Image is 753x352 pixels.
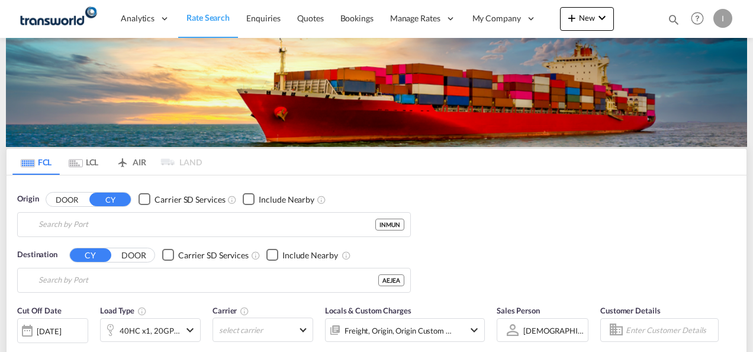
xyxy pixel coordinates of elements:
[183,323,197,337] md-icon: icon-chevron-down
[497,306,540,315] span: Sales Person
[713,9,732,28] div: I
[340,13,374,23] span: Bookings
[687,8,713,30] div: Help
[560,7,614,31] button: icon-plus 400-fgNewicon-chevron-down
[38,216,375,233] input: Search by Port
[687,8,707,28] span: Help
[18,268,410,292] md-input-container: Jebel Ali, AEJEA
[100,318,201,342] div: 40HC x1 20GP x1icon-chevron-down
[6,38,747,147] img: LCL+%26+FCL+BACKGROUND.png
[325,306,411,315] span: Locals & Custom Charges
[18,213,410,236] md-input-container: Mundra, INMUN
[565,11,579,25] md-icon: icon-plus 400-fg
[565,13,609,23] span: New
[227,195,237,204] md-icon: Unchecked: Search for CY (Container Yard) services for all selected carriers.Checked : Search for...
[186,12,230,23] span: Rate Search
[18,5,98,32] img: f753ae806dec11f0841701cdfdf085c0.png
[89,193,131,206] button: CY
[345,322,452,339] div: Freight Origin Origin Custom Destination Factory Stuffing
[259,194,314,206] div: Include Nearby
[266,249,338,261] md-checkbox: Checkbox No Ink
[17,249,57,261] span: Destination
[213,306,249,315] span: Carrier
[667,13,680,26] md-icon: icon-magnify
[595,11,609,25] md-icon: icon-chevron-down
[522,322,585,339] md-select: Sales Person: Irishi Kiran
[107,149,155,175] md-tab-item: AIR
[139,193,225,206] md-checkbox: Checkbox No Ink
[12,149,202,175] md-pagination-wrapper: Use the left and right arrow keys to navigate between tabs
[282,249,338,261] div: Include Nearby
[38,271,378,289] input: Search by Port
[162,249,249,261] md-checkbox: Checkbox No Ink
[46,193,88,206] button: DOOR
[121,12,155,24] span: Analytics
[155,194,225,206] div: Carrier SD Services
[342,251,351,260] md-icon: Unchecked: Ignores neighbouring ports when fetching rates.Checked : Includes neighbouring ports w...
[100,306,147,315] span: Load Type
[472,12,521,24] span: My Company
[17,306,62,315] span: Cut Off Date
[17,193,38,205] span: Origin
[523,326,628,335] div: [DEMOGRAPHIC_DATA] Kiran
[60,149,107,175] md-tab-item: LCL
[375,219,404,231] div: INMUN
[243,193,314,206] md-checkbox: Checkbox No Ink
[70,248,111,262] button: CY
[17,318,88,343] div: [DATE]
[390,12,440,24] span: Manage Rates
[240,306,249,316] md-icon: The selected Trucker/Carrierwill be displayed in the rate results If the rates are from another f...
[626,321,715,339] input: Enter Customer Details
[378,274,404,286] div: AEJEA
[251,251,260,260] md-icon: Unchecked: Search for CY (Container Yard) services for all selected carriers.Checked : Search for...
[137,306,147,316] md-icon: icon-information-outline
[246,13,281,23] span: Enquiries
[178,249,249,261] div: Carrier SD Services
[325,318,485,342] div: Freight Origin Origin Custom Destination Factory Stuffingicon-chevron-down
[12,149,60,175] md-tab-item: FCL
[297,13,323,23] span: Quotes
[113,248,155,262] button: DOOR
[667,13,680,31] div: icon-magnify
[600,306,660,315] span: Customer Details
[115,155,130,164] md-icon: icon-airplane
[37,326,61,337] div: [DATE]
[120,322,180,339] div: 40HC x1 20GP x1
[467,323,481,337] md-icon: icon-chevron-down
[317,195,326,204] md-icon: Unchecked: Ignores neighbouring ports when fetching rates.Checked : Includes neighbouring ports w...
